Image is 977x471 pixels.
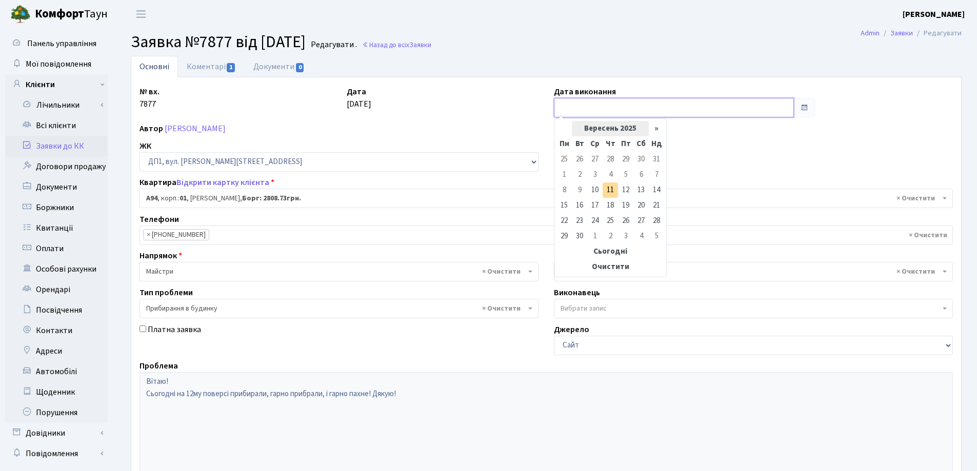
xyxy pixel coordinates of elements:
label: № вх. [139,86,159,98]
th: Чт [603,136,618,152]
small: Редагувати . [309,40,357,50]
div: 7877 [132,86,339,117]
td: 2 [603,229,618,244]
td: 28 [603,152,618,167]
a: Повідомлення [5,443,108,464]
b: А94 [146,193,157,203]
span: <b>А94</b>, корп.: <b>01</b>, Ткач Інга Едуардівна, <b>Борг: 2808.73грн.</b> [146,193,940,203]
span: Мої повідомлення [26,58,91,70]
a: Мої повідомлення [5,54,108,74]
td: 25 [556,152,572,167]
th: Нд [649,136,664,152]
td: 25 [603,213,618,229]
td: 23 [572,213,587,229]
th: Ср [587,136,603,152]
a: Коментарі [178,56,245,77]
a: Оплати [5,238,108,259]
a: Особові рахунки [5,259,108,279]
th: Вересень 2025 [572,121,649,136]
li: 067-332-71-59 [143,229,209,240]
label: Автор [139,122,163,135]
span: Таун [35,6,108,23]
label: Виконавець [554,286,600,299]
a: Посвідчення [5,300,108,320]
td: 29 [556,229,572,244]
a: Всі клієнти [5,115,108,136]
td: 15 [556,198,572,213]
td: 24 [587,213,603,229]
td: 5 [649,229,664,244]
span: Сомова О.П. ДП [554,262,953,281]
button: Переключити навігацію [128,6,154,23]
a: Довідники [5,423,108,443]
th: Сб [633,136,649,152]
span: Вибрати запис [561,303,607,314]
td: 10 [587,182,603,198]
label: Дата [347,86,366,98]
a: Відкрити картку клієнта [176,177,269,188]
th: Пт [618,136,633,152]
th: Очистити [556,259,664,275]
a: Основні [131,56,178,77]
span: Майстри [139,262,539,281]
a: Клієнти [5,74,108,95]
span: Майстри [146,267,526,277]
label: Напрямок [139,250,182,262]
b: [PERSON_NAME] [903,9,965,20]
td: 19 [618,198,633,213]
td: 30 [572,229,587,244]
td: 11 [603,182,618,198]
a: Автомобілі [5,361,108,382]
td: 27 [633,213,649,229]
td: 28 [649,213,664,229]
a: Договори продажу [5,156,108,177]
div: [DATE] [339,86,546,117]
td: 20 [633,198,649,213]
span: Видалити всі елементи [909,230,947,240]
span: 1 [227,63,235,72]
span: <b>А94</b>, корп.: <b>01</b>, Ткач Інга Едуардівна, <b>Борг: 2808.73грн.</b> [139,189,953,208]
b: Комфорт [35,6,84,22]
b: Борг: 2808.73грн. [242,193,301,203]
th: Сьогодні [556,244,664,259]
a: Квитанції [5,218,108,238]
th: » [649,121,664,136]
a: Admin [861,28,880,38]
td: 3 [618,229,633,244]
span: Видалити всі елементи [896,267,935,277]
td: 17 [587,198,603,213]
a: Заявки [890,28,913,38]
label: Проблема [139,360,178,372]
td: 6 [633,167,649,182]
span: Прибирання в будинку [139,299,539,318]
span: Панель управління [27,38,96,49]
span: Прибирання в будинку [146,303,526,314]
a: Лічильники [12,95,108,115]
b: 01 [180,193,187,203]
label: Телефони [139,213,179,226]
img: logo.png [10,4,31,25]
td: 4 [603,167,618,182]
td: 3 [587,167,603,182]
a: Боржники [5,197,108,218]
th: Вт [572,136,587,152]
span: Заявки [409,40,431,50]
span: × [147,230,150,240]
a: Орендарі [5,279,108,300]
a: Контакти [5,320,108,341]
td: 1 [556,167,572,182]
td: 12 [618,182,633,198]
td: 26 [618,213,633,229]
span: Видалити всі елементи [482,303,521,314]
label: Дата виконання [554,86,616,98]
th: Пн [556,136,572,152]
a: Порушення [5,402,108,423]
td: 26 [572,152,587,167]
td: 21 [649,198,664,213]
td: 14 [649,182,664,198]
a: Документи [5,177,108,197]
label: Квартира [139,176,274,189]
span: Видалити всі елементи [896,193,935,203]
td: 29 [618,152,633,167]
td: 31 [649,152,664,167]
